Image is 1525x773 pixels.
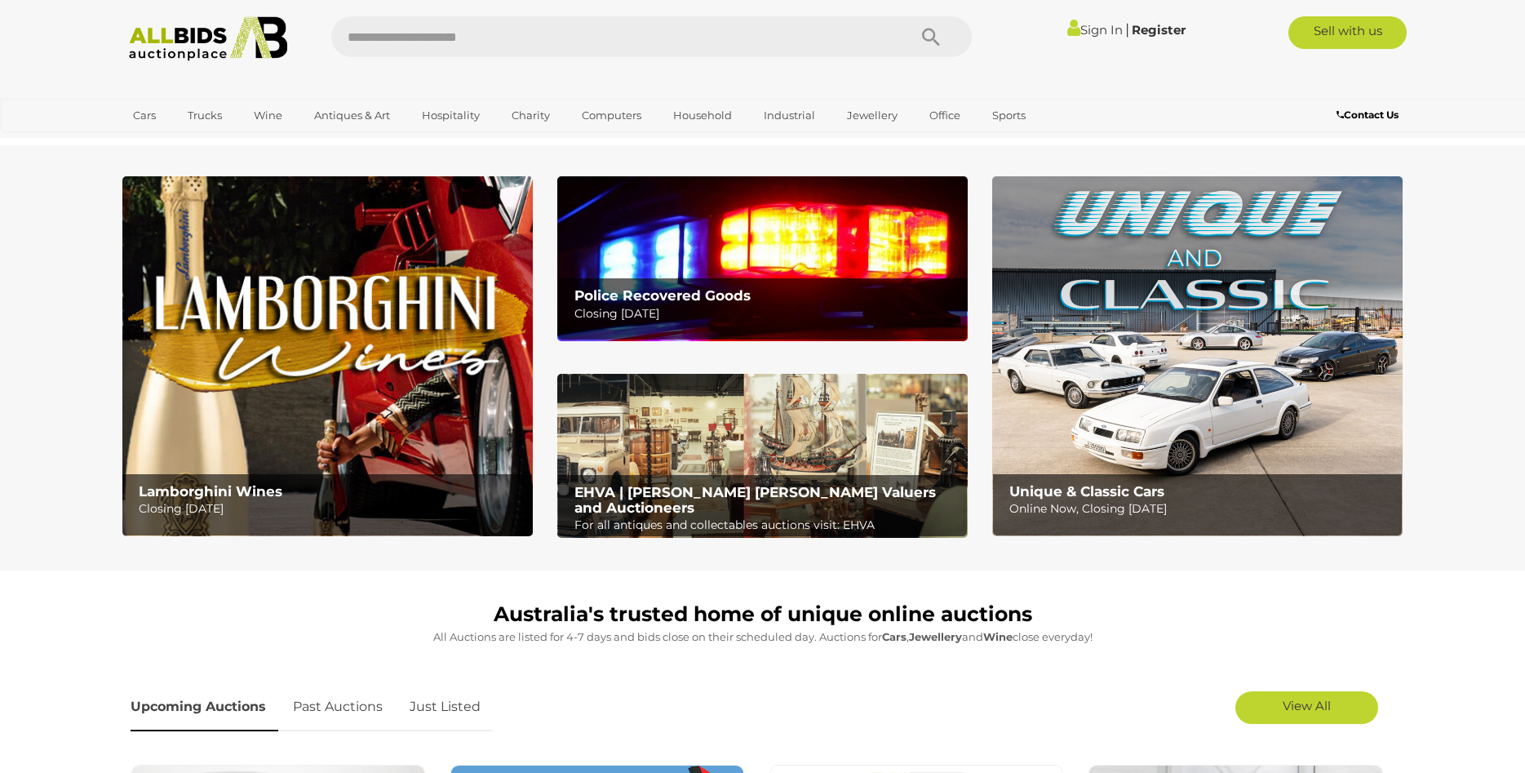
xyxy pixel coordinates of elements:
a: Contact Us [1337,106,1403,124]
img: Lamborghini Wines [122,176,533,536]
strong: Cars [882,630,907,643]
span: | [1125,20,1129,38]
a: Jewellery [836,102,908,129]
p: All Auctions are listed for 4-7 days and bids close on their scheduled day. Auctions for , and cl... [131,628,1395,646]
a: Lamborghini Wines Lamborghini Wines Closing [DATE] [122,176,533,536]
a: Hospitality [411,102,490,129]
a: Antiques & Art [304,102,401,129]
button: Search [890,16,972,57]
strong: Wine [983,630,1013,643]
a: Industrial [753,102,826,129]
a: Just Listed [397,683,493,731]
h1: Australia's trusted home of unique online auctions [131,603,1395,626]
a: Trucks [177,102,233,129]
a: Upcoming Auctions [131,683,278,731]
a: Past Auctions [281,683,395,731]
span: View All [1283,698,1331,713]
a: Sign In [1067,22,1123,38]
b: Contact Us [1337,109,1399,121]
strong: Jewellery [909,630,962,643]
p: Closing [DATE] [139,499,523,519]
p: For all antiques and collectables auctions visit: EHVA [574,515,959,535]
a: Charity [501,102,561,129]
a: Unique & Classic Cars Unique & Classic Cars Online Now, Closing [DATE] [992,176,1403,536]
a: Police Recovered Goods Police Recovered Goods Closing [DATE] [557,176,968,340]
a: Office [919,102,971,129]
a: View All [1235,691,1378,724]
a: Wine [243,102,293,129]
img: Allbids.com.au [120,16,297,61]
a: Cars [122,102,166,129]
b: Police Recovered Goods [574,287,751,304]
img: EHVA | Evans Hastings Valuers and Auctioneers [557,374,968,539]
b: EHVA | [PERSON_NAME] [PERSON_NAME] Valuers and Auctioneers [574,484,936,516]
a: Household [663,102,743,129]
b: Lamborghini Wines [139,483,282,500]
b: Unique & Classic Cars [1009,483,1164,500]
a: EHVA | Evans Hastings Valuers and Auctioneers EHVA | [PERSON_NAME] [PERSON_NAME] Valuers and Auct... [557,374,968,539]
p: Closing [DATE] [574,304,959,324]
a: Register [1132,22,1186,38]
a: Sports [982,102,1036,129]
a: [GEOGRAPHIC_DATA] [122,129,259,156]
img: Unique & Classic Cars [992,176,1403,536]
img: Police Recovered Goods [557,176,968,340]
p: Online Now, Closing [DATE] [1009,499,1394,519]
a: Sell with us [1288,16,1407,49]
a: Computers [571,102,652,129]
